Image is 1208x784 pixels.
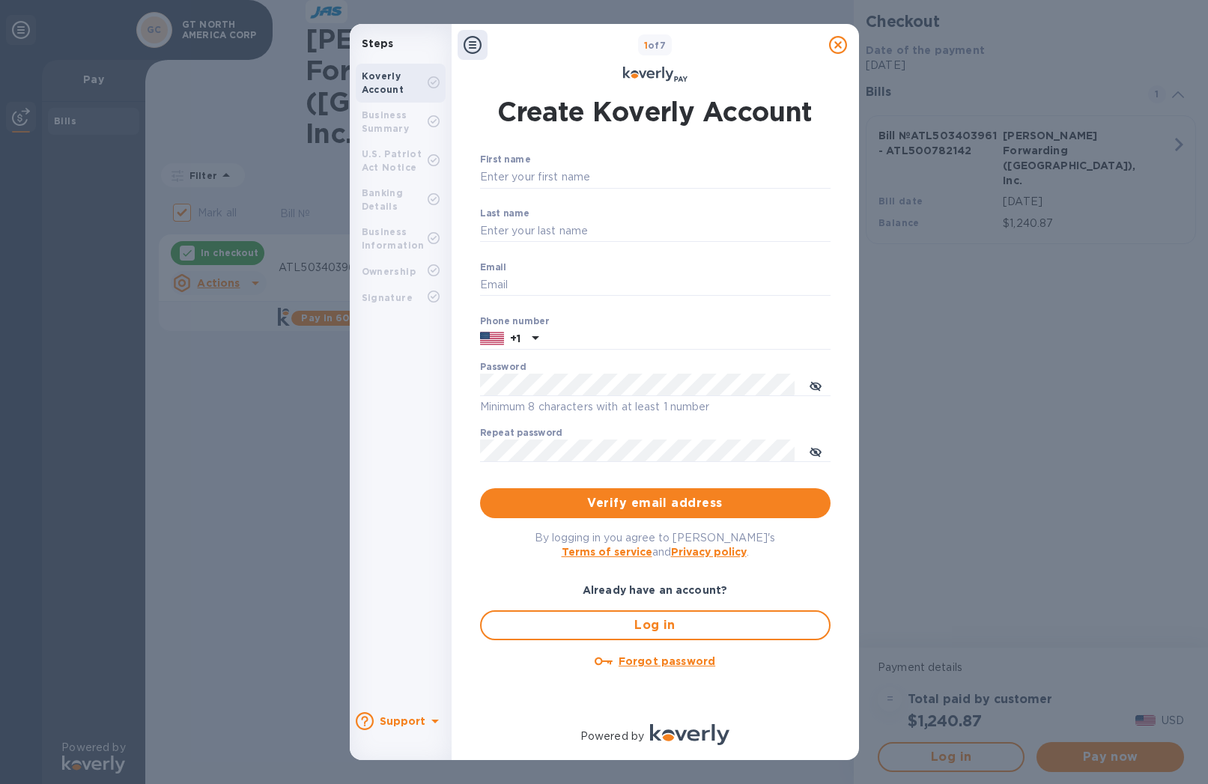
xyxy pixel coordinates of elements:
[480,166,831,189] input: Enter your first name
[362,292,413,303] b: Signature
[362,266,416,277] b: Ownership
[362,187,404,212] b: Banking Details
[801,370,831,400] button: toggle password visibility
[480,330,504,347] img: US
[362,109,410,134] b: Business Summary
[562,546,652,558] a: Terms of service
[535,532,775,558] span: By logging in you agree to [PERSON_NAME]'s and .
[644,40,667,51] b: of 7
[480,274,831,297] input: Email
[492,494,819,512] span: Verify email address
[510,331,520,346] p: +1
[671,546,747,558] a: Privacy policy
[580,729,644,744] p: Powered by
[480,488,831,518] button: Verify email address
[480,263,506,272] label: Email
[362,37,394,49] b: Steps
[480,317,549,326] label: Phone number
[480,610,831,640] button: Log in
[619,655,715,667] u: Forgot password
[494,616,817,634] span: Log in
[480,220,831,243] input: Enter your last name
[480,429,562,438] label: Repeat password
[644,40,648,51] span: 1
[380,715,426,727] b: Support
[583,584,727,596] b: Already have an account?
[801,436,831,466] button: toggle password visibility
[480,209,529,218] label: Last name
[362,70,404,95] b: Koverly Account
[362,148,422,173] b: U.S. Patriot Act Notice
[480,156,530,165] label: First name
[362,226,425,251] b: Business Information
[480,363,526,372] label: Password
[497,93,813,130] h1: Create Koverly Account
[480,398,831,416] p: Minimum 8 characters with at least 1 number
